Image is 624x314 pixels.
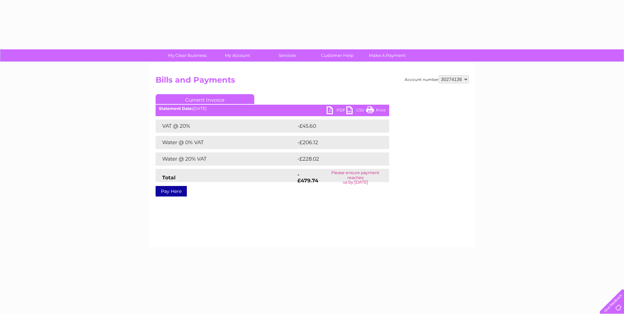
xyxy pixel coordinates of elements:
[296,152,378,166] td: -£228.02
[159,106,193,111] b: Statement Date:
[366,106,386,116] a: Print
[296,119,377,133] td: -£45.60
[346,106,366,116] a: CSV
[156,106,389,111] div: [DATE]
[160,49,214,62] a: My Clear Business
[296,136,378,149] td: -£206.12
[156,75,469,88] h2: Bills and Payments
[405,75,469,83] div: Account number
[322,169,389,186] td: Please ensure payment reaches us by [DATE]
[310,49,364,62] a: Customer Help
[327,106,346,116] a: PDF
[156,94,254,104] a: Current Invoice
[260,49,314,62] a: Services
[156,136,296,149] td: Water @ 0% VAT
[210,49,264,62] a: My Account
[156,119,296,133] td: VAT @ 20%
[297,171,318,184] strong: -£479.74
[156,186,187,196] a: Pay Here
[156,152,296,166] td: Water @ 20% VAT
[360,49,414,62] a: Make A Payment
[162,174,176,181] strong: Total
